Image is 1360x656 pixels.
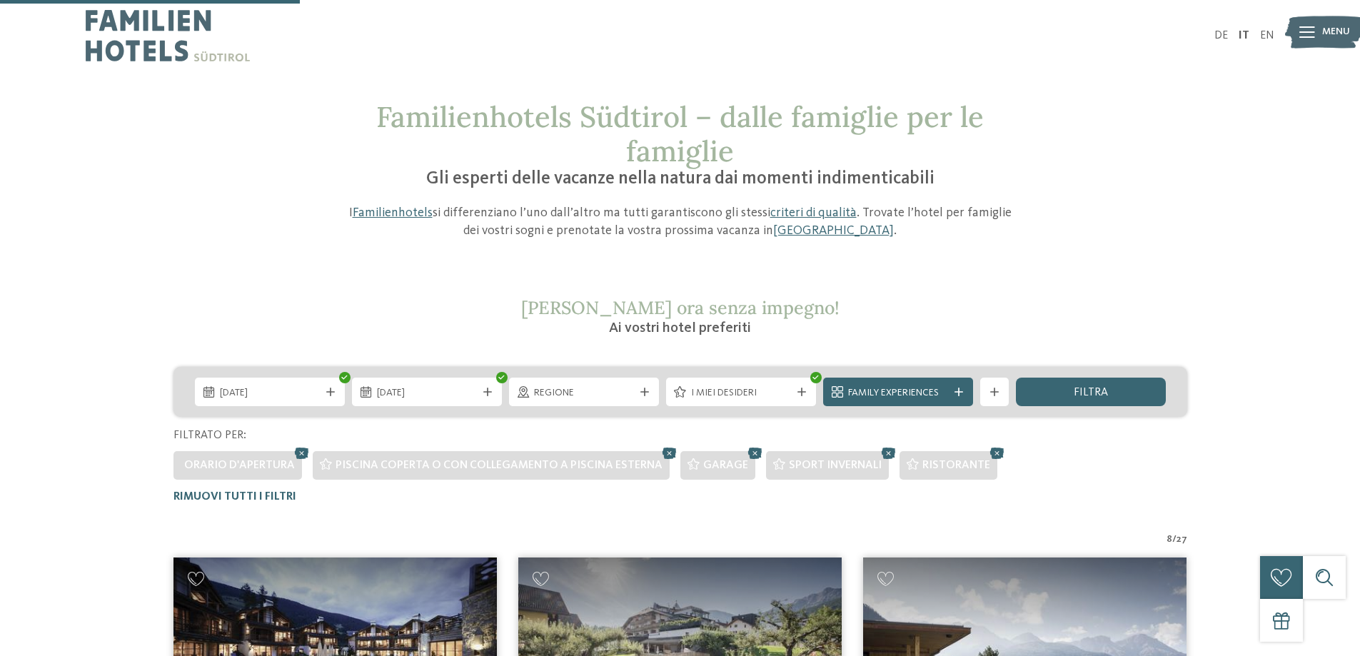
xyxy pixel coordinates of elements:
span: I miei desideri [691,386,791,400]
span: filtra [1074,387,1108,398]
span: Sport invernali [789,460,882,471]
a: EN [1260,30,1274,41]
span: [DATE] [220,386,320,400]
span: / [1172,533,1177,547]
span: [PERSON_NAME] ora senza impegno! [521,296,840,319]
span: Familienhotels Südtirol – dalle famiglie per le famiglie [376,99,984,169]
span: Piscina coperta o con collegamento a piscina esterna [336,460,663,471]
span: Rimuovi tutti i filtri [173,491,296,503]
a: [GEOGRAPHIC_DATA] [773,224,894,237]
span: Garage [703,460,748,471]
a: Familienhotels [353,206,433,219]
a: criteri di qualità [770,206,857,219]
span: Ai vostri hotel preferiti [609,321,751,335]
span: Orario d'apertura [184,460,295,471]
span: Menu [1322,25,1350,39]
span: 8 [1167,533,1172,547]
p: I si differenziano l’uno dall’altro ma tutti garantiscono gli stessi . Trovate l’hotel per famigl... [341,204,1019,240]
span: Gli esperti delle vacanze nella natura dai momenti indimenticabili [426,170,935,188]
a: IT [1239,30,1249,41]
span: Filtrato per: [173,430,246,441]
a: DE [1214,30,1228,41]
span: 27 [1177,533,1187,547]
span: Family Experiences [848,386,948,400]
span: Ristorante [922,460,990,471]
span: [DATE] [377,386,477,400]
span: Regione [534,386,634,400]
